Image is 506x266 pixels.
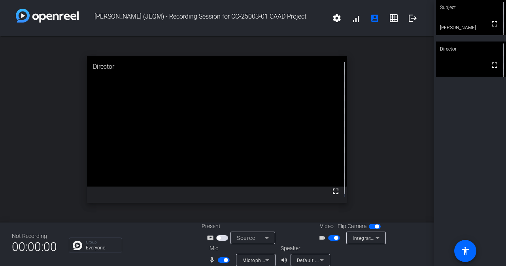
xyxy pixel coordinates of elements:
[202,222,281,230] div: Present
[16,9,79,23] img: white-gradient.svg
[207,233,216,243] mat-icon: screen_share_outline
[331,187,340,196] mat-icon: fullscreen
[202,244,281,253] div: Mic
[408,13,417,23] mat-icon: logout
[297,257,382,263] span: Default - Speakers (Realtek(R) Audio)
[86,245,118,250] p: Everyone
[389,13,398,23] mat-icon: grid_on
[237,235,255,241] span: Source
[281,244,328,253] div: Speaker
[86,240,118,244] p: Group
[73,241,82,250] img: Chat Icon
[281,255,290,265] mat-icon: volume_up
[320,222,334,230] span: Video
[338,222,367,230] span: Flip Camera
[319,233,328,243] mat-icon: videocam_outline
[12,232,57,240] div: Not Recording
[490,19,499,28] mat-icon: fullscreen
[346,9,365,28] button: signal_cellular_alt
[12,237,57,257] span: 00:00:00
[490,60,499,70] mat-icon: fullscreen
[353,235,425,241] span: Integrated Camera (174f:1812)
[208,255,218,265] mat-icon: mic_none
[370,13,379,23] mat-icon: account_box
[242,257,417,263] span: Microphone Array (Intel® Smart Sound Technology for Digital Microphones)
[332,13,342,23] mat-icon: settings
[79,9,327,28] span: [PERSON_NAME] (JEQM) - Recording Session for CC-25003-01 CAAD Project
[461,246,470,256] mat-icon: accessibility
[87,56,347,77] div: Director
[436,42,506,57] div: Director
